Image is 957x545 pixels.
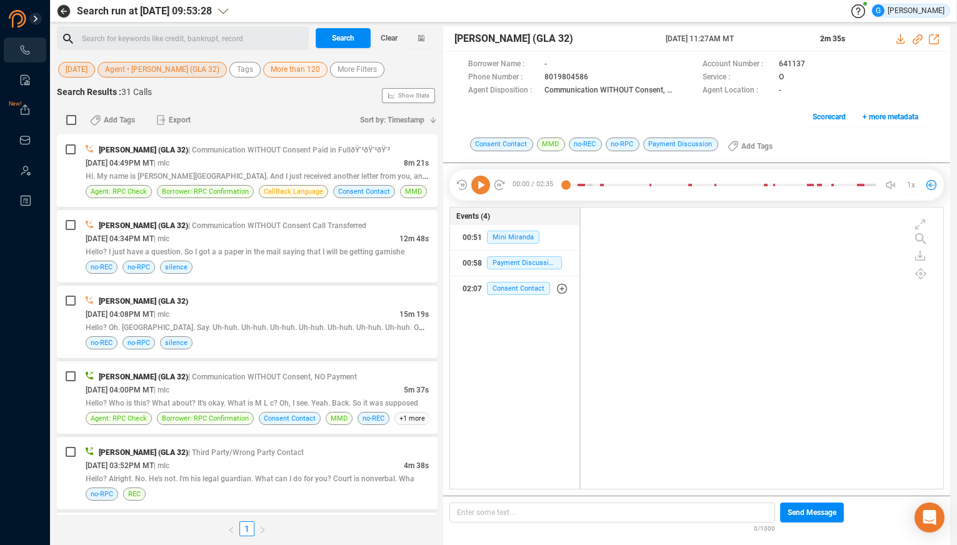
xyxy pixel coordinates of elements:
[86,159,154,167] span: [DATE] 04:49PM MT
[99,372,188,381] span: [PERSON_NAME] (GLA 32)
[4,67,46,92] li: Smart Reports
[149,110,198,130] button: Export
[86,461,154,470] span: [DATE] 03:52PM MT
[405,186,422,197] span: MMD
[57,437,438,509] div: [PERSON_NAME] (GLA 32)| Third Party/Wrong Party Contact[DATE] 03:52PM MT| mlc4m 38sHello? Alright...
[703,84,773,97] span: Agent Location :
[754,522,775,533] span: 0/1000
[91,186,147,197] span: Agent: RPC Check
[154,461,169,470] span: | mlc
[223,521,239,536] li: Previous Page
[331,412,348,424] span: MMD
[86,234,154,243] span: [DATE] 04:34PM MT
[404,386,429,394] span: 5m 37s
[128,261,150,273] span: no-RPC
[398,21,429,171] span: Show Stats
[99,146,188,154] span: [PERSON_NAME] (GLA 32)
[360,110,424,130] span: Sort by: Timestamp
[154,159,169,167] span: | mlc
[330,62,384,77] button: More Filters
[569,137,602,151] span: no-REC
[813,107,846,127] span: Scorecard
[876,4,881,17] span: G
[606,137,639,151] span: no-RPC
[254,521,271,536] li: Next Page
[154,234,169,243] span: | mlc
[463,253,482,273] div: 00:58
[666,33,805,44] span: [DATE] 11:27AM MT
[544,84,675,97] span: Communication WITHOUT Consent, NO Payment
[4,127,46,152] li: Inbox
[903,176,920,194] button: 1x
[703,58,773,71] span: Account Number :
[99,297,188,306] span: [PERSON_NAME] (GLA 32)
[382,88,435,103] button: Show Stats
[188,146,390,154] span: | Communication WITHOUT Consent Paid in FullðŸ’²ðŸ’²ðŸ’²
[487,256,562,269] span: Payment Discussion
[86,310,154,319] span: [DATE] 04:08PM MT
[353,110,438,130] button: Sort by: Timestamp
[57,210,438,282] div: [PERSON_NAME] (GLA 32)| Communication WITHOUT Consent Call Transferred[DATE] 04:34PM MT| mlc12m 4...
[228,526,235,534] span: left
[468,58,538,71] span: Borrower Name :
[872,4,944,17] div: [PERSON_NAME]
[856,107,925,127] button: + more metadata
[544,58,547,71] span: -
[470,137,533,151] span: Consent Contact
[456,211,490,222] span: Events (4)
[188,221,366,230] span: | Communication WITHOUT Consent Call Transferred
[86,171,492,181] span: Hi. My name is [PERSON_NAME][GEOGRAPHIC_DATA]. And I just received another letter from you, and I...
[121,87,152,97] span: 31 Calls
[9,10,78,27] img: prodigal-logo
[4,37,46,62] li: Interactions
[450,225,579,250] button: 00:51Mini Miranda
[188,372,357,381] span: | Communication WITHOUT Consent, NO Payment
[169,110,191,130] span: Export
[104,110,135,130] span: Add Tags
[99,448,188,457] span: [PERSON_NAME] (GLA 32)
[381,28,398,48] span: Clear
[264,412,316,424] span: Consent Contact
[450,251,579,276] button: 00:58Payment Discussion
[450,276,579,301] button: 02:07Consent Contact
[338,186,390,197] span: Consent Contact
[404,159,429,167] span: 8m 21s
[162,412,249,424] span: Borrower: RPC Confirmation
[371,28,408,48] button: Clear
[240,522,254,536] a: 1
[271,62,320,77] span: More than 120
[259,526,266,534] span: right
[57,134,438,207] div: [PERSON_NAME] (GLA 32)| Communication WITHOUT Consent Paid in FullðŸ’²ðŸ’²ðŸ’²[DATE] 04:49PM MT| ...
[86,247,404,256] span: Hello? I just have a question. So I got a a paper in the mail saying that I will be getting garnishe
[83,110,143,130] button: Add Tags
[487,282,550,295] span: Consent Contact
[338,62,377,77] span: More Filters
[263,62,328,77] button: More than 120
[165,337,188,349] span: silence
[703,71,773,84] span: Service :
[223,521,239,536] button: left
[86,474,414,483] span: Hello? Alright. No. He's not. I'm his legal guardian. What can I do for you? Court is nonverbal. Wha
[162,186,249,197] span: Borrower: RPC Confirmation
[57,87,121,97] span: Search Results :
[779,58,805,71] span: 641137
[394,412,430,425] span: +1 more
[264,186,323,197] span: CallBack Language
[587,211,943,487] div: grid
[237,62,253,77] span: Tags
[463,227,482,247] div: 00:51
[86,322,497,332] span: Hello? Oh. [GEOGRAPHIC_DATA]. Say. Uh-huh. Uh-huh. Uh-huh. Uh-huh. Uh-huh. Uh-huh. Uh-huh. Oh, no...
[4,97,46,122] li: Exports
[188,448,304,457] span: | Third Party/Wrong Party Contact
[487,231,539,244] span: Mini Miranda
[98,62,227,77] button: Agent • [PERSON_NAME] (GLA 32)
[9,91,21,116] span: New!
[86,386,154,394] span: [DATE] 04:00PM MT
[91,488,113,500] span: no-RPC
[780,502,844,522] button: Send Message
[643,137,718,151] span: Payment Discussion
[57,361,438,434] div: [PERSON_NAME] (GLA 32)| Communication WITHOUT Consent, NO Payment[DATE] 04:00PM MT| mlc5m 37sHell...
[86,399,418,407] span: Hello? Who is this? What about? It's okay. What is M L c? Oh, I see. Yeah. Back. So it was supposed
[806,107,853,127] button: Scorecard
[239,521,254,536] li: 1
